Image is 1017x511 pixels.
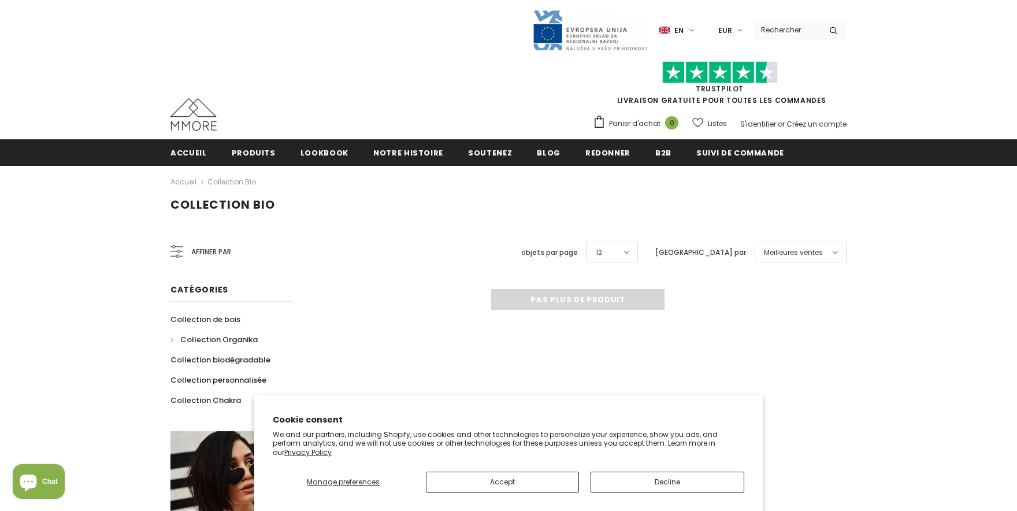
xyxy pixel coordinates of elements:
a: Accueil [170,175,196,189]
span: en [674,25,684,36]
a: Collection personnalisée [170,370,266,390]
span: Meilleures ventes [764,247,823,258]
span: Collection personnalisée [170,375,266,386]
a: Privacy Policy [284,447,332,457]
span: soutenez [468,147,512,158]
a: Créez un compte [786,119,847,129]
a: Collection biodégradable [170,350,270,370]
a: Suivi de commande [696,139,784,165]
span: Blog [537,147,561,158]
span: Accueil [170,147,207,158]
span: Collection biodégradable [170,354,270,365]
h2: Cookie consent [273,414,744,426]
span: Redonner [585,147,630,158]
label: [GEOGRAPHIC_DATA] par [655,247,746,258]
span: Panier d'achat [609,118,660,129]
span: Collection Chakra [170,395,241,406]
a: Collection Bio [207,177,256,187]
label: objets par page [521,247,578,258]
img: i-lang-1.png [659,25,670,35]
inbox-online-store-chat: Shopify online store chat [9,464,68,502]
span: 12 [596,247,602,258]
span: or [778,119,785,129]
span: LIVRAISON GRATUITE POUR TOUTES LES COMMANDES [593,66,847,105]
a: soutenez [468,139,512,165]
a: Listes [692,113,727,134]
span: Collection Organika [180,334,258,345]
img: Javni Razpis [532,9,648,51]
span: 0 [665,116,678,129]
a: Collection de bois [170,309,240,329]
a: Javni Razpis [532,25,648,35]
a: Produits [232,139,276,165]
span: Collection Bio [170,197,275,213]
span: Lookbook [300,147,348,158]
span: EUR [718,25,732,36]
a: Lookbook [300,139,348,165]
a: Accueil [170,139,207,165]
button: Decline [591,472,744,493]
a: Redonner [585,139,630,165]
button: Accept [426,472,580,493]
a: B2B [655,139,671,165]
a: Panier d'achat 0 [593,115,684,132]
a: S'identifier [740,119,776,129]
a: Collection Chakra [170,390,241,410]
span: Catégories [170,284,228,295]
a: Blog [537,139,561,165]
a: Notre histoire [373,139,443,165]
span: Listes [708,118,727,129]
input: Search Site [754,21,821,38]
a: Collection Organika [170,329,258,350]
span: Suivi de commande [696,147,784,158]
p: We and our partners, including Shopify, use cookies and other technologies to personalize your ex... [273,430,744,457]
img: Cas MMORE [170,98,217,131]
span: B2B [655,147,671,158]
span: Notre histoire [373,147,443,158]
a: TrustPilot [696,84,744,94]
span: Affiner par [191,246,231,258]
img: Faites confiance aux étoiles pilotes [662,61,778,84]
span: Collection de bois [170,314,240,325]
button: Manage preferences [273,472,414,493]
span: Produits [232,147,276,158]
span: Manage preferences [307,477,380,487]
